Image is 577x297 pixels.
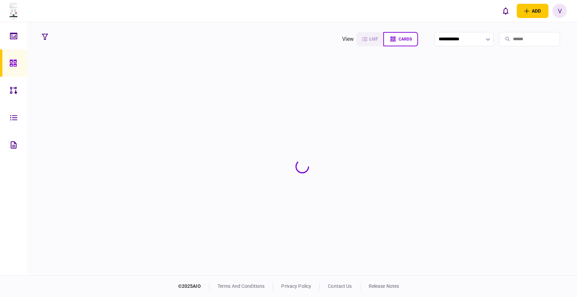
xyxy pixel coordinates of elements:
[328,283,352,289] a: contact us
[178,283,209,290] div: © 2025 AIO
[218,283,265,289] a: terms and conditions
[369,283,399,289] a: release notes
[369,37,378,42] span: list
[498,4,513,18] button: open notifications list
[342,35,354,43] div: view
[356,32,383,46] button: list
[281,283,311,289] a: privacy policy
[10,2,17,19] img: client company logo
[399,37,412,42] span: cards
[383,32,418,46] button: cards
[517,4,548,18] button: open adding identity options
[552,4,567,18] button: V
